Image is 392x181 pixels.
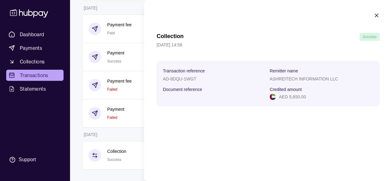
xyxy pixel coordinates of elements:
[163,68,205,73] p: Transaction reference
[163,76,196,81] p: AD-8DQU-1WGT
[279,93,306,100] p: AED 5,650.00
[270,76,338,81] p: ASHREITECH INFORMATION LLC
[156,41,380,48] p: [DATE] 14:56
[156,33,183,41] h1: Collection
[270,94,276,100] img: ae
[270,87,302,92] p: Credited amount
[363,35,377,39] span: Success
[163,87,202,92] p: Document reference
[270,68,298,73] p: Remitter name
